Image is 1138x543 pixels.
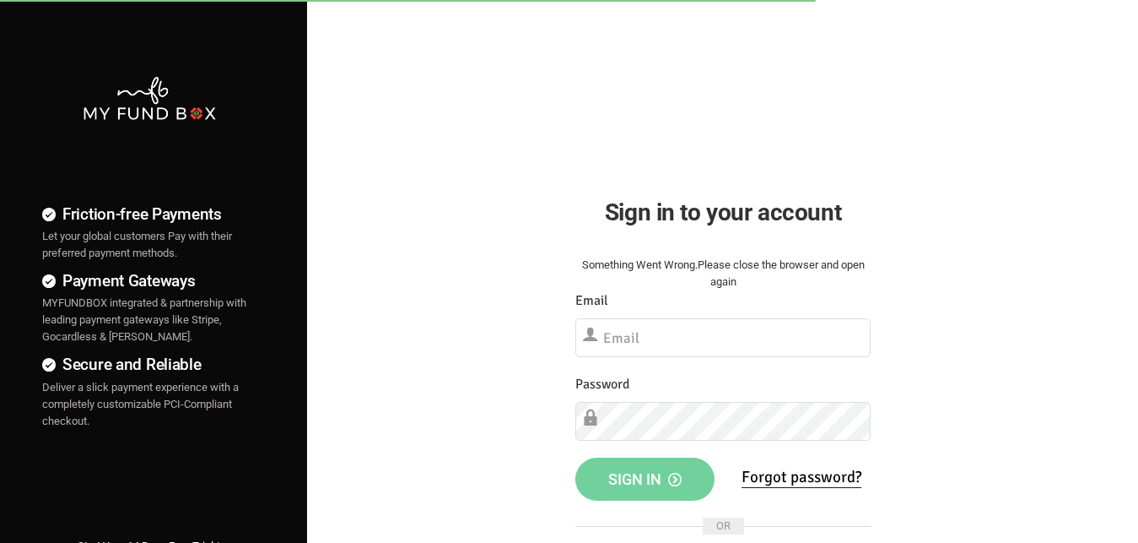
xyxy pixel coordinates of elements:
span: Let your global customers Pay with their preferred payment methods. [42,230,232,259]
h4: Friction-free Payments [42,202,256,226]
h4: Payment Gateways [42,269,256,293]
label: Password [575,374,629,395]
span: MYFUNDBOX integrated & partnership with leading payment gateways like Stripe, Gocardless & [PERSO... [42,296,246,343]
div: Something Went Wrong.Please close the browser and open again [575,257,871,291]
input: Email [575,318,871,357]
label: Email [575,291,608,312]
button: Sign in [575,458,715,502]
span: OR [703,518,744,535]
img: mfbwhite.png [82,75,216,122]
a: Forgot password? [742,467,861,488]
span: Deliver a slick payment experience with a completely customizable PCI-Compliant checkout. [42,381,239,427]
span: Sign in [608,470,682,488]
h4: Secure and Reliable [42,352,256,377]
h2: Sign in to your account [575,194,871,231]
